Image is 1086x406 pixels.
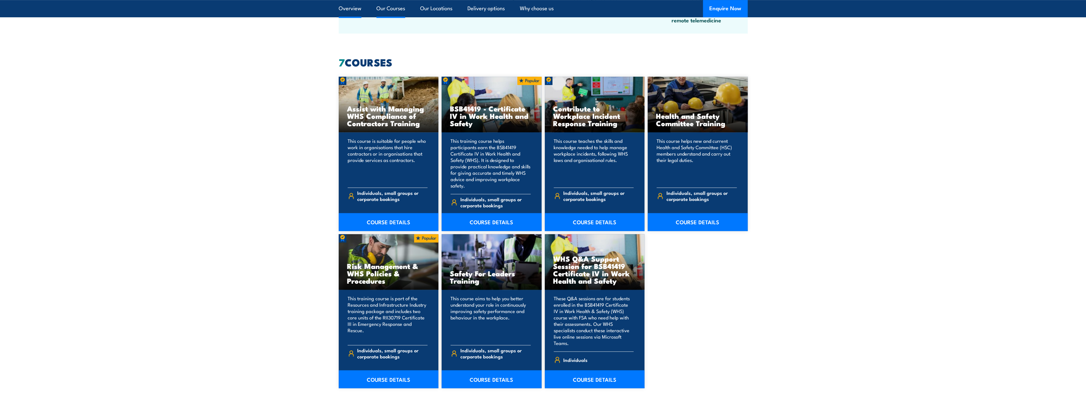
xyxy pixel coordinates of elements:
[554,295,634,346] p: These Q&A sessions are for students enrolled in the BSB41419 Certificate IV in Work Health & Safe...
[545,370,645,388] a: COURSE DETAILS
[563,190,634,202] span: Individuals, small groups or corporate bookings
[545,213,645,231] a: COURSE DETAILS
[451,138,531,189] p: This training course helps participants earn the BSB41419 Certificate IV in Work Health and Safet...
[339,370,439,388] a: COURSE DETAILS
[656,112,739,127] h3: Health and Safety Committee Training
[347,105,430,127] h3: Assist with Managing WHS Compliance of Contractors Training
[347,262,430,284] h3: Risk Management & WHS Policies & Procedures
[348,295,428,340] p: This training course is part of the Resources and Infrastructure Industry training package and in...
[451,295,531,340] p: This course aims to help you better understand your role in continuously improving safety perform...
[553,105,636,127] h3: Contribute to Workplace Incident Response Training
[460,347,531,359] span: Individuals, small groups or corporate bookings
[666,190,737,202] span: Individuals, small groups or corporate bookings
[357,347,427,359] span: Individuals, small groups or corporate bookings
[339,54,345,70] strong: 7
[357,190,427,202] span: Individuals, small groups or corporate bookings
[339,57,748,66] h2: COURSES
[657,138,737,182] p: This course helps new and current Health and Safety Committee (HSC) members understand and carry ...
[442,370,542,388] a: COURSE DETAILS
[648,213,748,231] a: COURSE DETAILS
[339,213,439,231] a: COURSE DETAILS
[442,213,542,231] a: COURSE DETAILS
[460,196,531,208] span: Individuals, small groups or corporate bookings
[348,138,428,182] p: This course is suitable for people who work in organisations that hire contractors or in organisa...
[553,255,636,284] h3: WHS Q&A Support Session for BSB41419 Certificate IV in Work Health and Safety
[450,270,533,284] h3: Safety For Leaders Training
[554,138,634,182] p: This course teaches the skills and knowledge needed to help manage workplace incidents, following...
[563,355,588,365] span: Individuals
[450,105,533,127] h3: BSB41419 - Certificate IV in Work Health and Safety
